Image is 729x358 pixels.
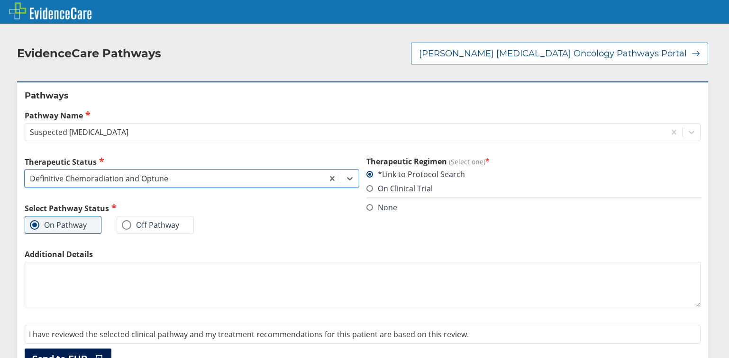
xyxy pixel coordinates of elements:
[366,183,433,194] label: On Clinical Trial
[30,220,87,230] label: On Pathway
[25,156,359,167] label: Therapeutic Status
[25,203,359,214] h2: Select Pathway Status
[366,156,701,167] h3: Therapeutic Regimen
[366,169,465,179] label: *Link to Protocol Search
[366,202,397,213] label: None
[122,220,179,230] label: Off Pathway
[29,329,469,340] span: I have reviewed the selected clinical pathway and my treatment recommendations for this patient a...
[411,43,708,64] button: [PERSON_NAME] [MEDICAL_DATA] Oncology Pathways Portal
[25,110,701,121] label: Pathway Name
[9,2,91,19] img: EvidenceCare
[30,127,128,137] div: Suspected [MEDICAL_DATA]
[25,90,701,101] h2: Pathways
[25,249,701,260] label: Additional Details
[30,173,168,184] div: Definitive Chemoradiation and Optune
[449,157,485,166] span: (Select one)
[419,48,687,59] span: [PERSON_NAME] [MEDICAL_DATA] Oncology Pathways Portal
[17,46,161,61] h2: EvidenceCare Pathways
